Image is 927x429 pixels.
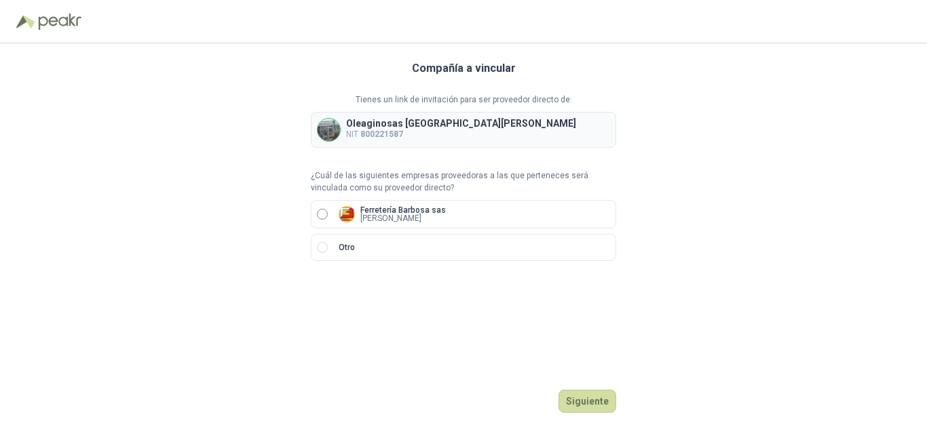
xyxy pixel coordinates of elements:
[339,241,355,254] p: Otro
[559,390,616,413] button: Siguiente
[412,60,516,77] h3: Compañía a vincular
[38,14,81,30] img: Peakr
[311,94,616,106] p: Tienes un link de invitación para ser proveedor directo de:
[16,15,35,28] img: Logo
[311,169,616,195] p: ¿Cuál de las siguientes empresas proveedoras a las que perteneces será vinculada como su proveedo...
[346,119,576,128] p: Oleaginosas [GEOGRAPHIC_DATA][PERSON_NAME]
[360,129,403,139] b: 800221587
[339,206,355,222] img: Company Logo
[360,214,446,222] p: [PERSON_NAME]
[360,206,446,214] p: Ferretería Barbosa sas
[346,128,576,141] p: NIT
[318,119,340,141] img: Company Logo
